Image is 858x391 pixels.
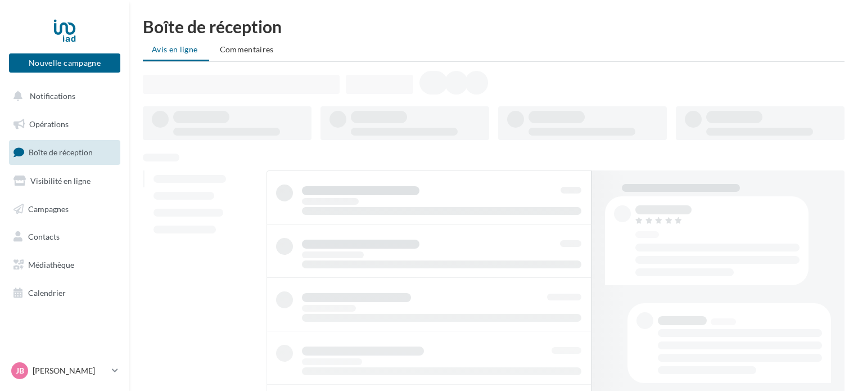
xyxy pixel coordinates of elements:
p: [PERSON_NAME] [33,365,107,376]
a: Boîte de réception [7,140,123,164]
span: Calendrier [28,288,66,298]
button: Nouvelle campagne [9,53,120,73]
a: Campagnes [7,197,123,221]
div: Boîte de réception [143,18,845,35]
span: Médiathèque [28,260,74,269]
span: Campagnes [28,204,69,213]
a: JB [PERSON_NAME] [9,360,120,381]
span: Contacts [28,232,60,241]
a: Opérations [7,113,123,136]
a: Calendrier [7,281,123,305]
span: Visibilité en ligne [30,176,91,186]
button: Notifications [7,84,118,108]
a: Visibilité en ligne [7,169,123,193]
a: Contacts [7,225,123,249]
span: Notifications [30,91,75,101]
span: Commentaires [220,44,274,54]
a: Médiathèque [7,253,123,277]
span: Boîte de réception [29,147,93,157]
span: JB [16,365,24,376]
span: Opérations [29,119,69,129]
